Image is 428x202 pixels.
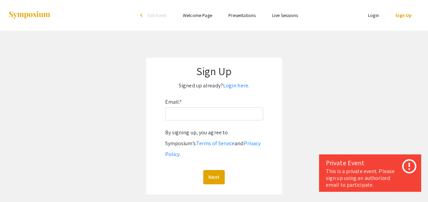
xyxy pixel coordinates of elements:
[165,127,263,160] div: By signing up, you agree to Symposium’s and .
[395,12,412,18] a: Sign Up
[223,82,249,89] a: Login here.
[140,13,144,17] div: arrow_back_ios
[183,12,212,18] a: Welcome Page
[165,97,182,107] label: Email:
[203,170,225,184] button: Next
[153,65,275,78] h1: Sign Up
[326,168,414,188] div: This is a private event. Please sign up using an authorized email to participate.
[148,12,167,18] span: Exit Event
[8,11,51,20] img: Symposium by ForagerOne
[368,12,379,18] a: Login
[326,158,414,168] div: Private Event
[153,80,275,91] p: Signed up already?
[196,140,235,147] a: Terms of Service
[228,12,256,18] a: Presentations
[272,12,298,18] a: Live Sessions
